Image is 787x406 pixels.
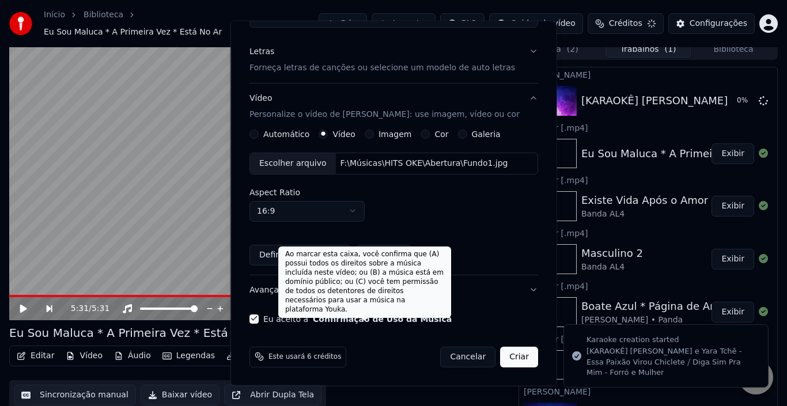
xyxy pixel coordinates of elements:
p: Personalize o vídeo de [PERSON_NAME]: use imagem, vídeo ou cor [249,108,520,120]
p: Forneça letras de canções ou selecione um modelo de auto letras [249,62,515,73]
label: Galeria [471,130,500,138]
button: Criar [500,346,538,367]
button: Avançado [249,275,538,305]
button: Redefinir [355,244,411,265]
div: F:\Músicas\HITS OKE\Abertura\Fundo1.jpg [335,157,512,169]
label: Vídeo [332,130,355,138]
label: Eu aceito a [263,314,452,322]
button: Eu aceito a [313,314,452,322]
span: Este usará 6 créditos [268,352,341,361]
button: Cancelar [440,346,495,367]
label: Aspect Ratio [249,188,538,196]
button: Definir como Padrão [249,244,351,265]
button: VídeoPersonalize o vídeo de [PERSON_NAME]: use imagem, vídeo ou cor [249,83,538,129]
label: Imagem [378,130,411,138]
div: Escolher arquivo [250,153,336,173]
label: Cor [434,130,448,138]
div: Vídeo [249,92,520,120]
div: Ao marcar esta caixa, você confirma que (A) possui todos os direitos sobre a música incluída nest... [278,246,451,318]
div: Letras [249,45,274,57]
button: LetrasForneça letras de canções ou selecione um modelo de auto letras [249,36,538,82]
label: Automático [263,130,309,138]
div: VídeoPersonalize o vídeo de [PERSON_NAME]: use imagem, vídeo ou cor [249,129,538,274]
